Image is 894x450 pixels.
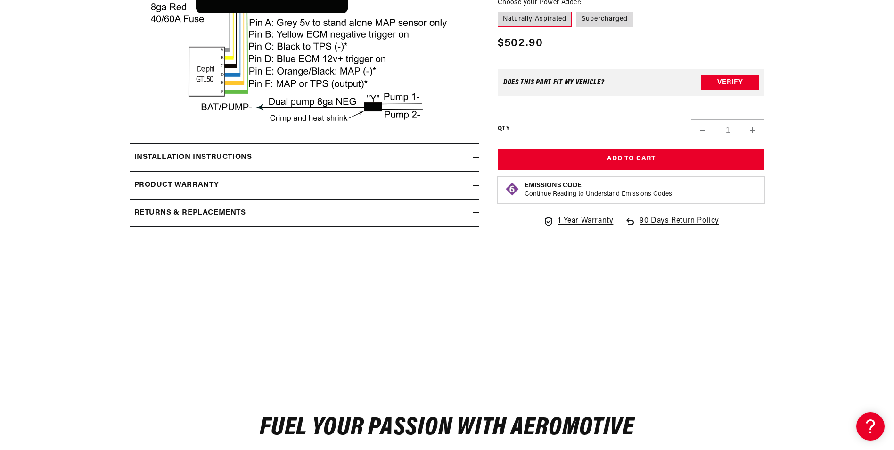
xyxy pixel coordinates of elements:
summary: Installation Instructions [130,144,479,171]
a: 1 Year Warranty [543,215,613,227]
span: $502.90 [498,35,543,52]
h2: Installation Instructions [134,151,252,164]
span: 90 Days Return Policy [640,215,719,237]
h2: Product warranty [134,179,220,192]
p: Continue Reading to Understand Emissions Codes [525,190,672,199]
div: Does This part fit My vehicle? [503,79,605,86]
summary: Product warranty [130,172,479,199]
button: Add to Cart [498,149,765,170]
strong: Emissions Code [525,182,582,189]
span: 1 Year Warranty [558,215,613,227]
h2: Returns & replacements [134,207,246,219]
img: Emissions code [505,182,520,197]
label: Naturally Aspirated [498,12,572,27]
button: Verify [701,75,759,90]
summary: Returns & replacements [130,200,479,227]
label: Supercharged [576,12,633,27]
button: Emissions CodeContinue Reading to Understand Emissions Codes [525,182,672,199]
h2: Fuel Your Passion with Aeromotive [130,417,765,439]
label: QTY [498,125,509,133]
a: 90 Days Return Policy [624,215,719,237]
